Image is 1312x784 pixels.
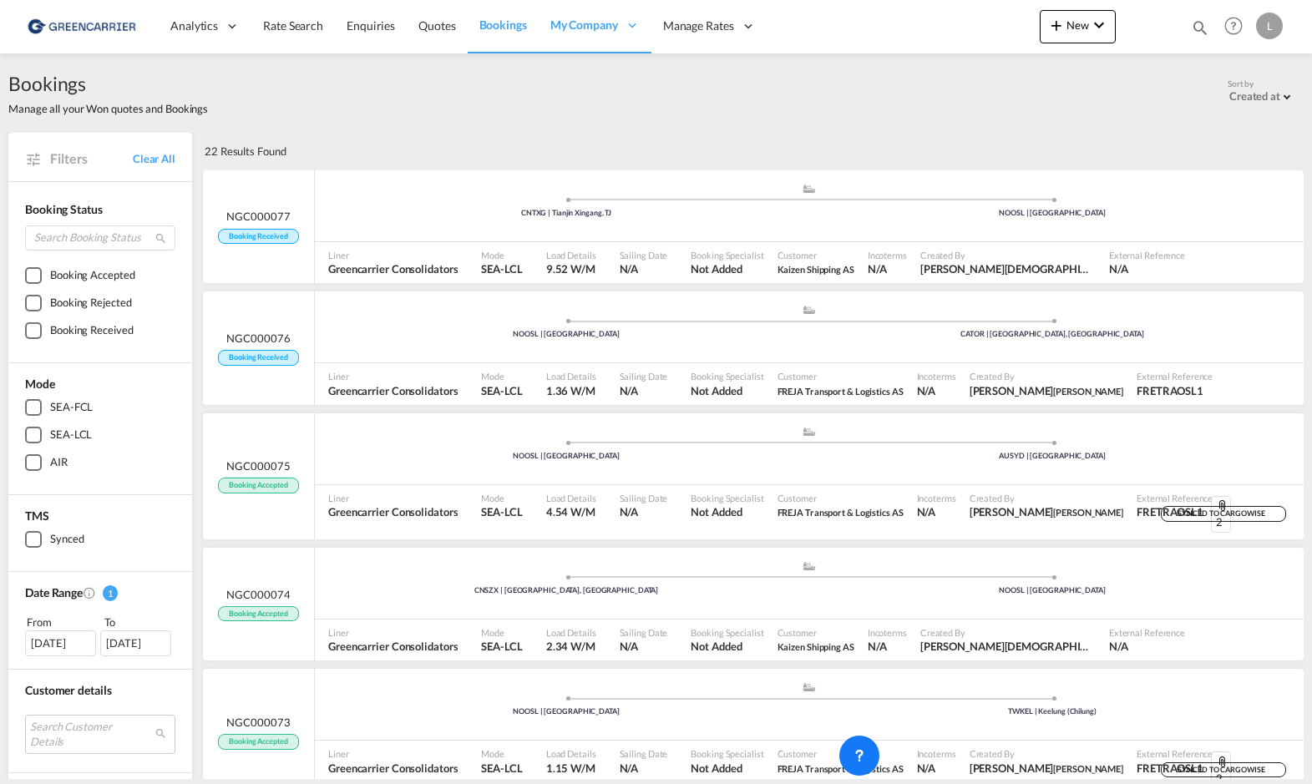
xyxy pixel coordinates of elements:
span: Quotes [418,18,455,33]
md-icon: icon-attachment [1216,499,1229,513]
span: Liner [328,747,458,760]
span: Mode [25,377,55,391]
span: Created By [970,747,1123,760]
md-icon: assets/icons/custom/ship-fill.svg [799,185,819,193]
span: FREJA Transport & Logistics AS [778,383,904,398]
div: NGC000076 Booking Received assets/icons/custom/ship-fill.svgassets/icons/custom/roll-o-plane.svgP... [203,291,1304,405]
md-icon: icon-plus 400-fg [1046,15,1066,35]
span: Bookings [8,70,208,97]
span: Booking Specialist [691,626,763,639]
span: Customer details [25,683,111,697]
div: Created at [1229,89,1280,103]
div: Booking Received [50,322,133,339]
md-icon: assets/icons/custom/ship-fill.svg [799,306,819,314]
span: FREJA Transport & Logistics AS [778,386,904,397]
span: Liner [328,626,458,639]
div: TWKEL | Keelung (Chilung) [809,706,1295,717]
span: Incoterms [917,370,956,382]
md-icon: icon-magnify [1191,18,1209,37]
span: SEA-LCL [481,761,522,776]
div: SYNCED TO CARGOWISE [1161,762,1286,778]
span: [PERSON_NAME] [1053,763,1123,774]
span: Jakub Flemming [970,383,1123,398]
div: CNTXG | Tianjin Xingang, TJ [323,208,809,219]
span: Incoterms [917,492,956,504]
span: [PERSON_NAME] [1053,386,1123,397]
span: 4.54 W/M [546,505,595,518]
div: Booking Rejected [50,295,131,311]
span: Date Range [25,585,83,599]
span: Booking Specialist [691,747,763,760]
span: Created By [970,370,1123,382]
span: Load Details [546,747,596,760]
div: L [1256,13,1283,39]
span: Booking Accepted [218,478,298,493]
span: Per Kristian Edvartsen [920,261,1096,276]
span: Sailing Date [620,249,668,261]
span: My Company [550,17,618,33]
md-icon: assets/icons/custom/ship-fill.svg [799,683,819,691]
span: Not Added [691,639,763,654]
div: SYNCED TO CARGOWISE [1161,506,1286,522]
span: Booking Accepted [218,734,298,750]
span: Filters [50,149,133,168]
span: Sort by [1228,78,1254,89]
div: N/A [917,761,936,776]
span: Greencarrier Consolidators [328,261,458,276]
span: 2.34 W/M [546,640,595,653]
span: Booking Specialist [691,492,763,504]
span: N/A [620,639,668,654]
span: FRETRAOSL1 [1137,504,1213,519]
div: NGC000077 Booking Received assets/icons/custom/ship-fill.svgassets/icons/custom/roll-o-plane.svgP... [203,170,1304,284]
span: Sailing Date [620,747,668,760]
span: SEA-LCL [481,504,522,519]
span: 1.15 W/M [546,761,595,775]
span: Created By [920,626,1096,639]
span: Greencarrier Consolidators [328,504,458,519]
span: Booking Received [218,350,298,366]
div: 22 Results Found [205,133,286,169]
span: Sailing Date [620,626,668,639]
span: Customer [778,370,904,382]
span: Load Details [546,249,596,261]
span: Mode [481,747,522,760]
span: SEA-LCL [481,639,522,654]
div: NOOSL | [GEOGRAPHIC_DATA] [323,451,809,462]
span: NGC000077 [226,209,290,224]
span: Greencarrier Consolidators [328,383,458,398]
span: NGC000076 [226,331,290,346]
span: Mode [481,370,522,382]
span: N/A [620,383,668,398]
span: N/A [1109,261,1185,276]
input: Search Booking Status [25,225,175,250]
span: Sailing Date [620,492,668,504]
span: Not Added [691,383,763,398]
div: icon-magnify [1191,18,1209,43]
span: Booking Specialist [691,249,763,261]
span: FREJA Transport & Logistics AS [778,507,904,518]
button: icon-plus 400-fgNewicon-chevron-down [1040,10,1116,43]
span: Greencarrier Consolidators [328,761,458,776]
span: TMS [25,508,49,523]
span: New [1046,18,1109,32]
span: Mode [481,626,522,639]
span: Kaizen Shipping AS [778,641,854,652]
div: NOOSL | [GEOGRAPHIC_DATA] [323,706,809,717]
div: N/A [868,261,887,276]
span: External Reference [1137,492,1213,504]
span: Customer [778,492,904,504]
span: Incoterms [917,747,956,760]
span: Load Details [546,492,596,504]
div: NGC000075 Booking Accepted assets/icons/custom/ship-fill.svgassets/icons/custom/roll-o-plane.svgP... [203,413,1304,539]
span: Manage Rates [663,18,734,34]
a: Clear All [133,151,175,166]
span: SYNCED TO CARGOWISE [1178,765,1269,781]
span: From To [DATE][DATE] [25,614,175,655]
span: FREJA Transport & Logistics AS [778,761,904,776]
md-checkbox: Synced [25,531,175,548]
div: SEA-FCL [50,399,93,416]
div: Synced [50,531,84,548]
span: Jakub Flemming [970,761,1123,776]
span: Enquiries [347,18,395,33]
span: 9.52 W/M [546,262,595,276]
